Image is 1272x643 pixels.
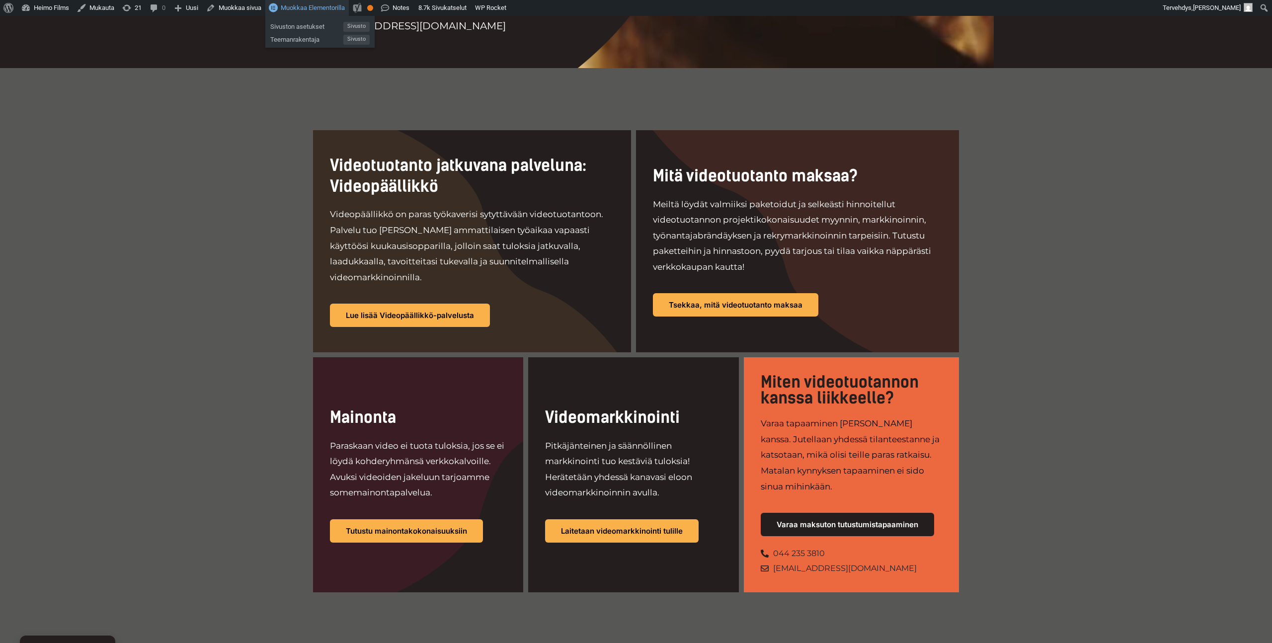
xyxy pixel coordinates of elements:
span: Sivusto [343,35,370,45]
span: Tsekkaa, mitä videotuotanto maksaa [669,301,802,309]
span: Laitetaan videomarkkinointi tulille [561,527,683,535]
p: Pitkäjänteinen ja säännöllinen markkinointi tuo kestäviä tuloksia! Herätetään yhdessä kanavasi el... [545,438,721,501]
p: Videopäällikkö on paras työkaverisi sytyttävään videotuotantoon. Palvelu tuo [PERSON_NAME] ammatt... [330,207,614,285]
a: Sivuston asetuksetSivusto [265,19,375,32]
a: Tutustu mainontakokonaisuuksiin [330,519,483,543]
a: Laitetaan videomarkkinointi tulille [545,519,699,543]
p: Meiltä löydät valmiiksi paketoidut ja selkeästi hinnoitellut videotuotannon projektikokonaisuudet... [653,197,942,275]
span: Teemanrakentaja [270,32,343,45]
a: Varaa maksuton tutustumistapaaminen [761,513,934,536]
span: [EMAIL_ADDRESS][DOMAIN_NAME] [771,561,917,576]
p: Paraskaan video ei tuota tuloksia, jos se ei löydä kohderyhmänsä verkkokalvoille. Avuksi videoide... [330,438,506,501]
h2: Videotuotanto jatkuvana palveluna: Videopäällikkö [330,156,614,197]
div: OK [367,5,373,11]
span: Sivuston asetukset [270,19,343,32]
a: Lue lisää Videopäällikkö-palvelusta [330,304,490,327]
span: [EMAIL_ADDRESS][DOMAIN_NAME] [324,17,506,35]
span: 044 235 3810 [771,546,825,561]
h2: Videomarkkinointi [545,407,721,428]
span: Lue lisää Videopäällikkö-palvelusta [346,312,474,319]
span: Varaa maksuton tutustumistapaaminen [777,521,918,528]
span: Muokkaa Elementorilla [281,4,345,11]
p: Miten videotuotannon kanssa liikkeelle? [761,374,942,406]
span: Tutustu mainontakokonaisuuksiin [346,527,467,535]
span: [PERSON_NAME] [1193,4,1241,11]
h2: Mainonta [330,407,506,428]
h2: Mitä videotuotanto maksaa? [653,166,942,187]
a: TeemanrakentajaSivusto [265,32,375,45]
span: Sivusto [343,22,370,32]
a: Tsekkaa, mitä videotuotanto maksaa [653,293,818,317]
p: Varaa tapaaminen [PERSON_NAME] kanssa. Jutellaan yhdessä tilanteestanne ja katsotaan, mikä olisi ... [761,416,942,494]
a: [EMAIL_ADDRESS][DOMAIN_NAME] [761,561,942,576]
a: [EMAIL_ADDRESS][DOMAIN_NAME] [312,17,771,35]
a: 044 235 3810 [761,546,942,561]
